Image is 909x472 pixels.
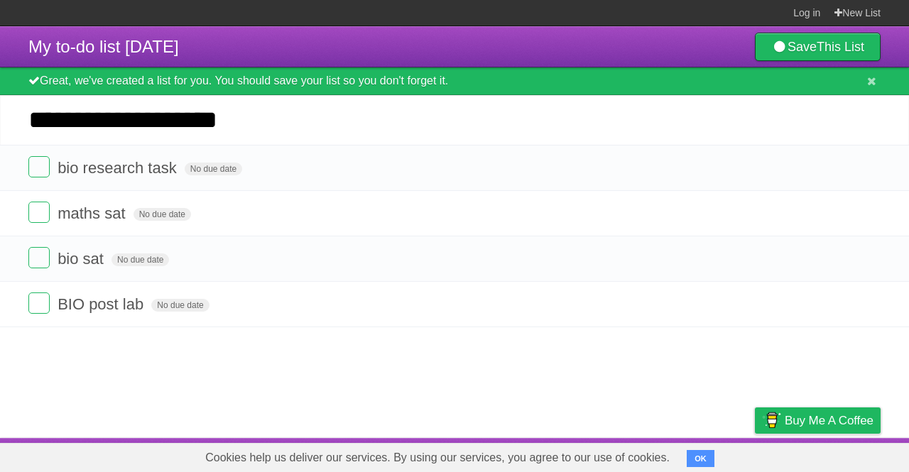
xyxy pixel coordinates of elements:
[58,295,147,313] span: BIO post lab
[791,441,881,468] a: Suggest a feature
[736,441,773,468] a: Privacy
[134,208,191,221] span: No due date
[58,204,129,222] span: maths sat
[613,441,670,468] a: Developers
[28,202,50,223] label: Done
[755,33,881,61] a: SaveThis List
[151,299,209,312] span: No due date
[817,40,864,54] b: This List
[566,441,596,468] a: About
[28,37,179,56] span: My to-do list [DATE]
[762,408,781,432] img: Buy me a coffee
[185,163,242,175] span: No due date
[58,250,107,268] span: bio sat
[28,156,50,177] label: Done
[688,441,719,468] a: Terms
[28,247,50,268] label: Done
[111,253,169,266] span: No due date
[58,159,180,177] span: bio research task
[191,444,684,472] span: Cookies help us deliver our services. By using our services, you agree to our use of cookies.
[785,408,873,433] span: Buy me a coffee
[28,292,50,314] label: Done
[755,407,881,434] a: Buy me a coffee
[687,450,714,467] button: OK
